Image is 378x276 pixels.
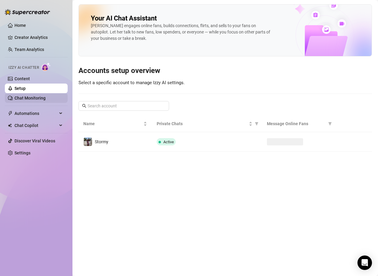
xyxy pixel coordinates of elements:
[163,140,174,144] span: Active
[328,122,332,125] span: filter
[78,66,372,76] h3: Accounts setup overview
[5,9,50,15] img: logo-BBDzfeDw.svg
[83,120,142,127] span: Name
[327,119,333,128] span: filter
[95,139,108,144] span: Stormy
[8,65,39,71] span: Izzy AI Chatter
[91,14,157,23] h2: Your AI Chat Assistant
[157,120,248,127] span: Private Chats
[8,123,12,128] img: Chat Copilot
[267,120,326,127] span: Message Online Fans
[91,23,272,42] div: [PERSON_NAME] engages online fans, builds connections, flirts, and sells to your fans on autopilo...
[82,104,86,108] span: search
[78,80,185,85] span: Select a specific account to manage Izzy AI settings.
[84,138,92,146] img: Stormy
[254,119,260,128] span: filter
[152,116,262,132] th: Private Chats
[78,116,152,132] th: Name
[14,33,63,42] a: Creator Analytics
[14,23,26,28] a: Home
[255,122,258,125] span: filter
[14,121,57,130] span: Chat Copilot
[14,109,57,118] span: Automations
[41,62,51,71] img: AI Chatter
[14,151,30,155] a: Settings
[14,86,26,91] a: Setup
[14,76,30,81] a: Content
[357,255,372,270] div: Open Intercom Messenger
[8,111,13,116] span: thunderbolt
[14,47,44,52] a: Team Analytics
[14,138,55,143] a: Discover Viral Videos
[88,103,161,109] input: Search account
[14,96,46,100] a: Chat Monitoring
